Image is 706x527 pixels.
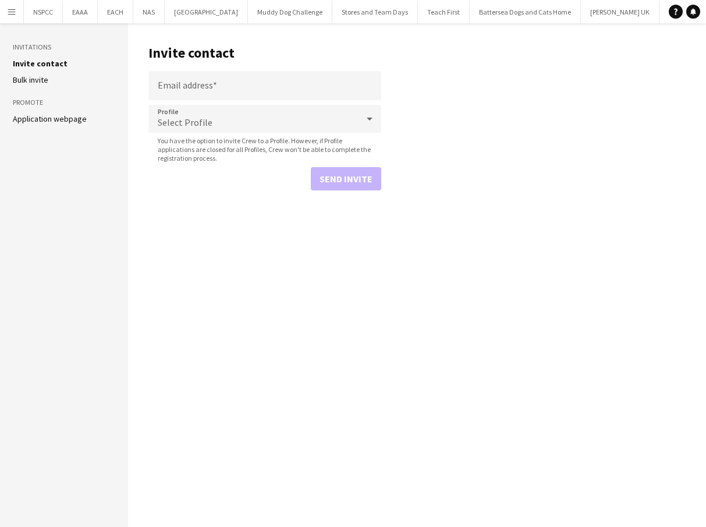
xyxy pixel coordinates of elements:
h1: Invite contact [148,44,381,62]
span: Select Profile [158,116,212,128]
h3: Invitations [13,42,115,52]
h3: Promote [13,97,115,108]
button: Battersea Dogs and Cats Home [470,1,581,23]
a: Application webpage [13,114,87,124]
button: NSPCC [24,1,63,23]
a: Invite contact [13,58,68,69]
button: EACH [98,1,133,23]
button: NAS [133,1,165,23]
button: EAAA [63,1,98,23]
button: Muddy Dog Challenge [248,1,332,23]
button: Stores and Team Days [332,1,418,23]
button: [PERSON_NAME] UK [581,1,659,23]
span: You have the option to invite Crew to a Profile. However, if Profile applications are closed for ... [148,136,381,162]
a: Bulk invite [13,75,48,85]
button: [GEOGRAPHIC_DATA] [165,1,248,23]
button: Teach First [418,1,470,23]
